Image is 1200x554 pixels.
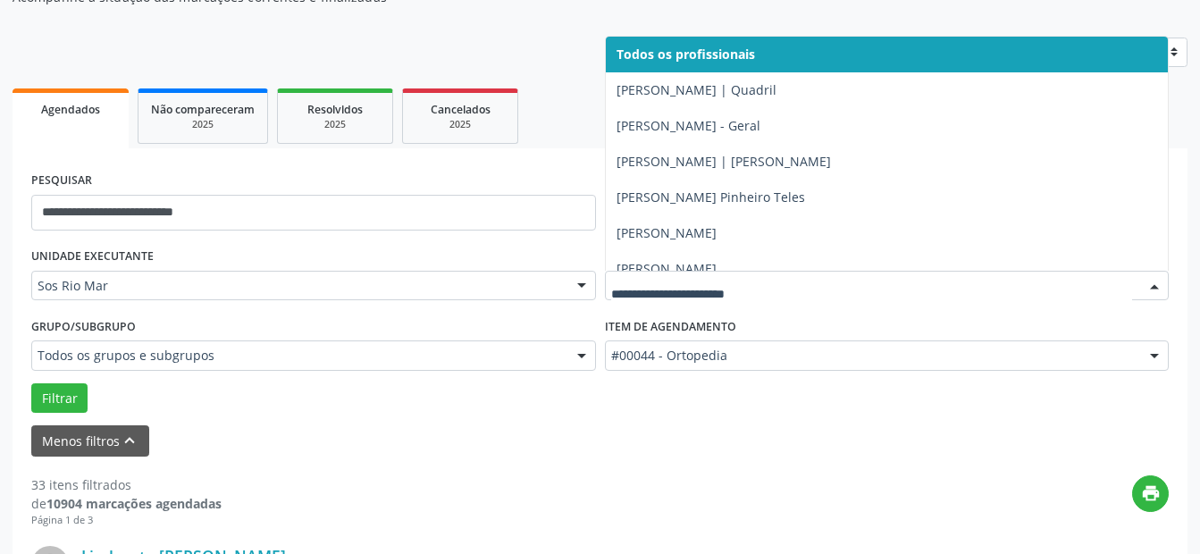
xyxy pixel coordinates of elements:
[46,495,222,512] strong: 10904 marcações agendadas
[31,475,222,494] div: 33 itens filtrados
[31,494,222,513] div: de
[41,102,100,117] span: Agendados
[617,117,760,134] span: [PERSON_NAME] - Geral
[415,118,505,131] div: 2025
[31,167,92,195] label: PESQUISAR
[611,347,1133,365] span: #00044 - Ortopedia
[617,46,755,63] span: Todos os profissionais
[307,102,363,117] span: Resolvidos
[151,102,255,117] span: Não compareceram
[617,153,831,170] span: [PERSON_NAME] | [PERSON_NAME]
[1132,475,1169,512] button: print
[38,347,559,365] span: Todos os grupos e subgrupos
[31,313,136,340] label: Grupo/Subgrupo
[31,383,88,414] button: Filtrar
[290,118,380,131] div: 2025
[1141,483,1161,503] i: print
[120,431,139,450] i: keyboard_arrow_up
[431,102,491,117] span: Cancelados
[617,189,805,206] span: [PERSON_NAME] Pinheiro Teles
[617,260,717,277] span: [PERSON_NAME]
[617,81,776,98] span: [PERSON_NAME] | Quadril
[617,224,717,241] span: [PERSON_NAME]
[31,513,222,528] div: Página 1 de 3
[605,313,736,340] label: Item de agendamento
[31,425,149,457] button: Menos filtroskeyboard_arrow_up
[31,243,154,271] label: UNIDADE EXECUTANTE
[151,118,255,131] div: 2025
[38,277,559,295] span: Sos Rio Mar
